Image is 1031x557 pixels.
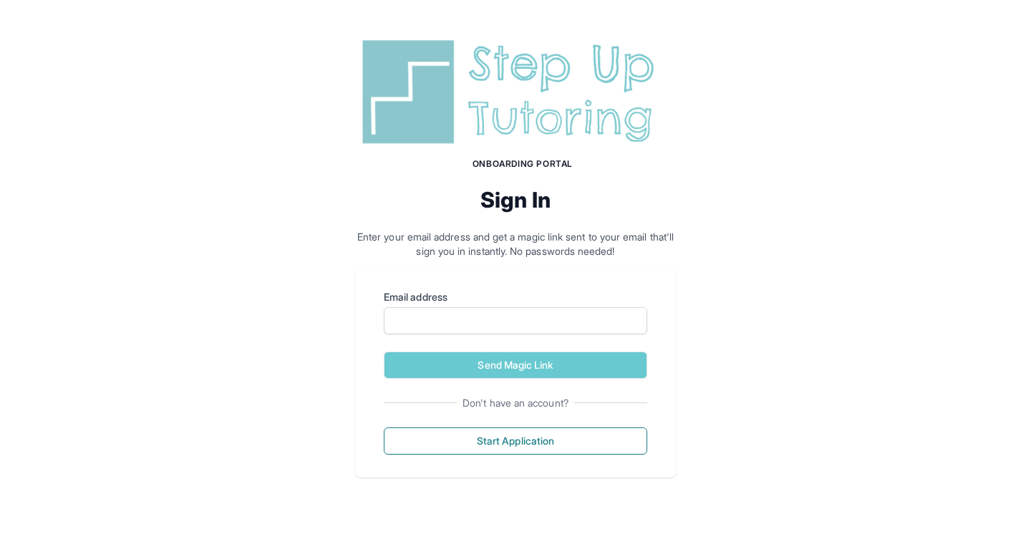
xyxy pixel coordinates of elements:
[384,290,647,304] label: Email address
[384,427,647,455] button: Start Application
[355,230,676,258] p: Enter your email address and get a magic link sent to your email that'll sign you in instantly. N...
[384,352,647,379] button: Send Magic Link
[369,158,676,170] h1: Onboarding Portal
[457,396,574,410] span: Don't have an account?
[355,187,676,213] h2: Sign In
[355,34,676,150] img: Step Up Tutoring horizontal logo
